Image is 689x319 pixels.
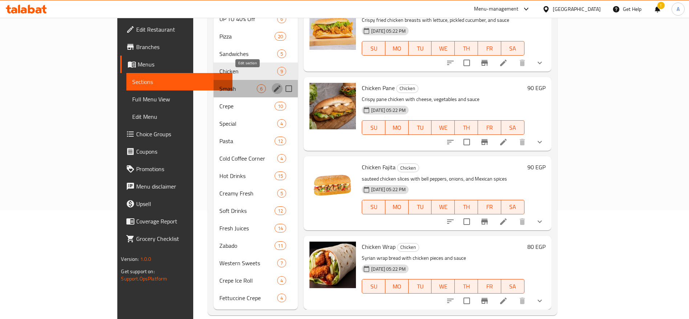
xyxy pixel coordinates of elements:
[277,49,286,58] div: items
[219,102,275,110] span: Crepe
[214,28,298,45] div: Pizza20
[277,189,286,198] div: items
[219,154,277,163] span: Cold Coffee Corner
[434,122,452,133] span: WE
[275,206,286,215] div: items
[527,242,546,252] h6: 80 EGP
[214,167,298,185] div: Hot Drinks15
[120,56,232,73] a: Menus
[412,43,429,54] span: TU
[214,202,298,219] div: Soft Drinks12
[458,122,475,133] span: TH
[514,213,531,230] button: delete
[277,119,286,128] div: items
[126,108,232,125] a: Edit Menu
[388,122,406,133] span: MO
[275,242,286,249] span: 11
[362,162,396,173] span: Chicken Fajita
[219,119,277,128] span: Special
[504,281,522,292] span: SA
[499,217,508,226] a: Edit menu item
[219,15,277,23] span: UP TO 40% Off
[514,54,531,72] button: delete
[126,73,232,90] a: Sections
[214,219,298,237] div: Fresh Juices14
[397,163,419,172] div: Chicken
[434,281,452,292] span: WE
[474,5,519,13] div: Menu-management
[478,200,501,214] button: FR
[677,5,680,13] span: A
[136,147,227,156] span: Coupons
[219,171,275,180] div: Hot Drinks
[501,200,524,214] button: SA
[219,32,275,41] div: Pizza
[275,171,286,180] div: items
[136,182,227,191] span: Menu disclaimer
[272,83,283,94] button: edit
[277,294,286,302] div: items
[499,58,508,67] a: Edit menu item
[120,230,232,247] a: Grocery Checklist
[397,84,418,93] span: Chicken
[120,143,232,160] a: Coupons
[499,296,508,305] a: Edit menu item
[409,200,432,214] button: TU
[412,281,429,292] span: TU
[535,217,544,226] svg: Show Choices
[431,120,455,135] button: WE
[132,112,227,121] span: Edit Menu
[365,43,382,54] span: SU
[409,120,432,135] button: TU
[362,41,385,56] button: SU
[277,15,286,23] div: items
[121,267,154,276] span: Get support on:
[219,137,275,145] span: Pasta
[277,154,286,163] div: items
[275,207,286,214] span: 12
[277,295,286,302] span: 4
[219,206,275,215] div: Soft Drinks
[138,60,227,69] span: Menus
[481,281,498,292] span: FR
[275,138,286,145] span: 12
[120,195,232,213] a: Upsell
[397,164,419,172] span: Chicken
[214,115,298,132] div: Special4
[459,214,474,229] span: Select to update
[132,95,227,104] span: Full Menu View
[409,279,432,294] button: TU
[504,202,522,212] span: SA
[368,186,409,193] span: [DATE] 05:22 PM
[412,122,429,133] span: TU
[412,202,429,212] span: TU
[219,276,277,285] span: Crepe Ice Roll
[481,202,498,212] span: FR
[362,254,524,263] p: Syrian wrap bread with chicken pieces and sauce
[504,43,522,54] span: SA
[455,41,478,56] button: TH
[362,95,524,104] p: Crispy pane chicken with cheese, vegetables and sauce
[275,225,286,232] span: 14
[214,45,298,62] div: Sandwiches5
[459,134,474,150] span: Select to update
[219,224,275,233] div: Fresh Juices
[434,202,452,212] span: WE
[442,133,459,151] button: sort-choices
[397,243,419,252] div: Chicken
[219,49,277,58] div: Sandwiches
[481,43,498,54] span: FR
[136,217,227,226] span: Coverage Report
[219,67,277,76] span: Chicken
[219,241,275,250] span: Zabado
[214,62,298,80] div: Chicken9
[501,279,524,294] button: SA
[275,102,286,110] div: items
[442,54,459,72] button: sort-choices
[277,277,286,284] span: 4
[275,32,286,41] div: items
[219,294,277,302] div: Fettuccine Crepe
[368,28,409,35] span: [DATE] 05:22 PM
